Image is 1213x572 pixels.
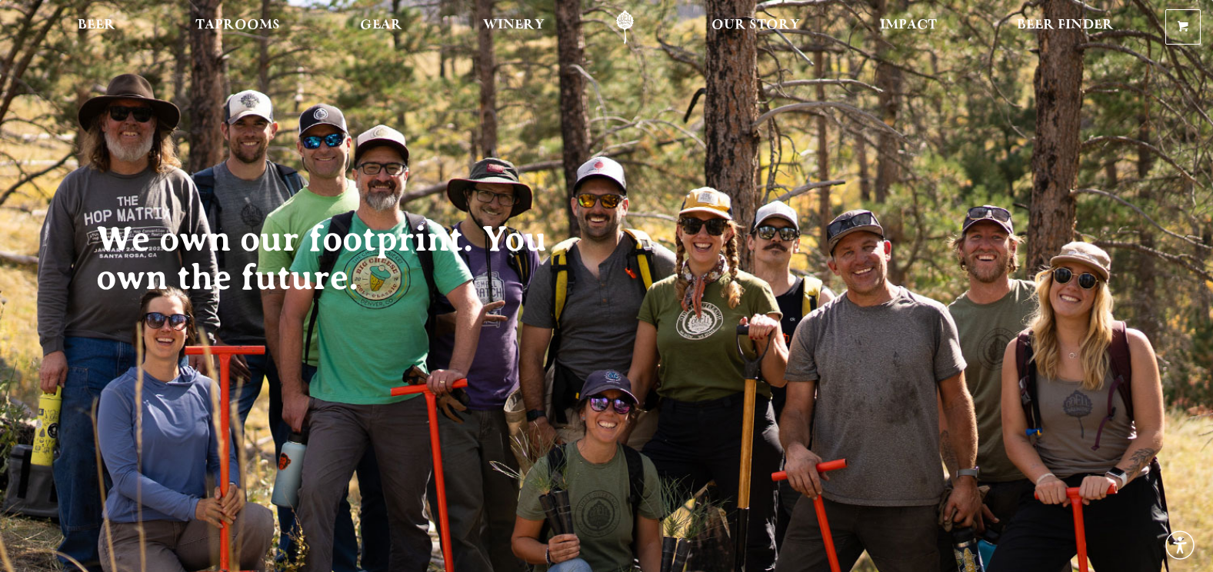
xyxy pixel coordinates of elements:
[596,10,654,45] a: Odell Home
[350,10,412,45] a: Gear
[701,10,810,45] a: Our Story
[96,220,576,297] h2: We own our footprint. You own the future.
[185,10,290,45] a: Taprooms
[880,19,937,32] span: Impact
[870,10,947,45] a: Impact
[360,19,402,32] span: Gear
[473,10,555,45] a: Winery
[1017,19,1114,32] span: Beer Finder
[78,19,115,32] span: Beer
[195,19,280,32] span: Taprooms
[68,10,125,45] a: Beer
[483,19,545,32] span: Winery
[1007,10,1124,45] a: Beer Finder
[711,19,800,32] span: Our Story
